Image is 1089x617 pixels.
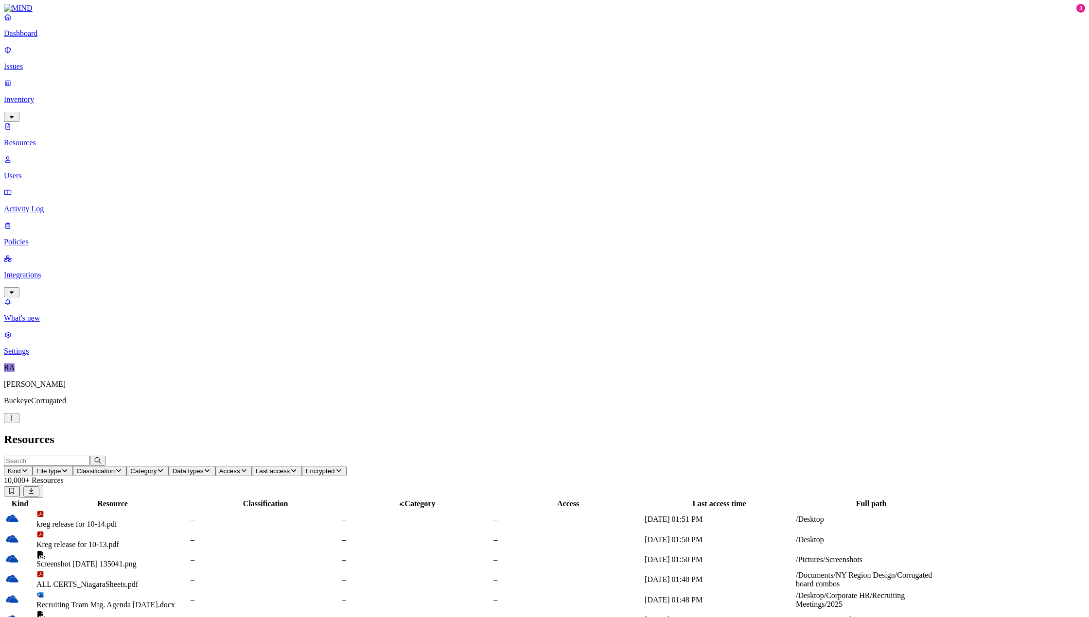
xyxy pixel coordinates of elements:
[4,205,1085,213] p: Activity Log
[306,467,335,475] span: Encrypted
[191,575,194,583] span: –
[191,596,194,604] span: –
[4,138,1085,147] p: Resources
[191,535,194,544] span: –
[36,580,189,589] div: ALL CERTS_NiagaraSheets.pdf
[36,467,61,475] span: File type
[645,575,703,583] span: [DATE] 01:48 PM
[5,512,19,525] img: onedrive
[493,535,497,544] span: –
[36,499,189,508] div: Resource
[36,540,189,549] div: Kreg release for 10-13.pdf
[4,314,1085,323] p: What's new
[493,575,497,583] span: –
[493,515,497,523] span: –
[796,571,947,588] div: /Documents/NY Region Design/Corrugated board combos
[4,363,15,372] span: RA
[342,596,346,604] span: –
[4,221,1085,246] a: Policies
[404,499,435,508] span: Category
[5,499,35,508] div: Kind
[4,95,1085,104] p: Inventory
[77,467,115,475] span: Classification
[4,29,1085,38] p: Dashboard
[796,535,947,544] div: /Desktop
[493,499,643,508] div: Access
[191,499,340,508] div: Classification
[4,122,1085,147] a: Resources
[4,4,1085,13] a: MIND
[4,79,1085,120] a: Inventory
[4,46,1085,71] a: Issues
[4,456,90,466] input: Search
[5,592,19,606] img: onedrive
[4,347,1085,356] p: Settings
[191,555,194,564] span: –
[8,467,21,475] span: Kind
[4,433,1085,446] h2: Resources
[4,155,1085,180] a: Users
[36,600,189,609] div: Recruiting Team Mtg. Agenda [DATE].docx
[36,531,44,538] img: adobe-pdf
[4,330,1085,356] a: Settings
[342,515,346,523] span: –
[493,555,497,564] span: –
[796,499,947,508] div: Full path
[36,520,189,529] div: kreg release for 10-14.pdf
[36,591,44,599] img: microsoft-word
[796,591,947,609] div: /Desktop/Corporate HR/Recruiting Meetings/2025
[645,596,703,604] span: [DATE] 01:48 PM
[645,515,703,523] span: [DATE] 01:51 PM
[342,575,346,583] span: –
[36,510,44,518] img: adobe-pdf
[4,188,1085,213] a: Activity Log
[4,254,1085,296] a: Integrations
[36,570,44,578] img: adobe-pdf
[5,532,19,546] img: onedrive
[219,467,240,475] span: Access
[645,535,703,544] span: [DATE] 01:50 PM
[191,515,194,523] span: –
[4,396,1085,405] p: BuckeyeCorrugated
[5,572,19,585] img: onedrive
[4,476,64,484] span: 10,000+ Resources
[4,4,33,13] img: MIND
[5,552,19,566] img: onedrive
[173,467,204,475] span: Data types
[645,499,794,508] div: Last access time
[4,271,1085,279] p: Integrations
[4,297,1085,323] a: What's new
[4,380,1085,389] p: [PERSON_NAME]
[796,555,947,564] div: /Pictures/Screenshots
[36,560,189,568] div: Screenshot [DATE] 135041.png
[796,515,947,524] div: /Desktop
[130,467,157,475] span: Category
[256,467,290,475] span: Last access
[4,62,1085,71] p: Issues
[342,555,346,564] span: –
[4,238,1085,246] p: Policies
[645,555,703,564] span: [DATE] 01:50 PM
[342,535,346,544] span: –
[493,596,497,604] span: –
[4,171,1085,180] p: Users
[4,13,1085,38] a: Dashboard
[1076,4,1085,13] div: 3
